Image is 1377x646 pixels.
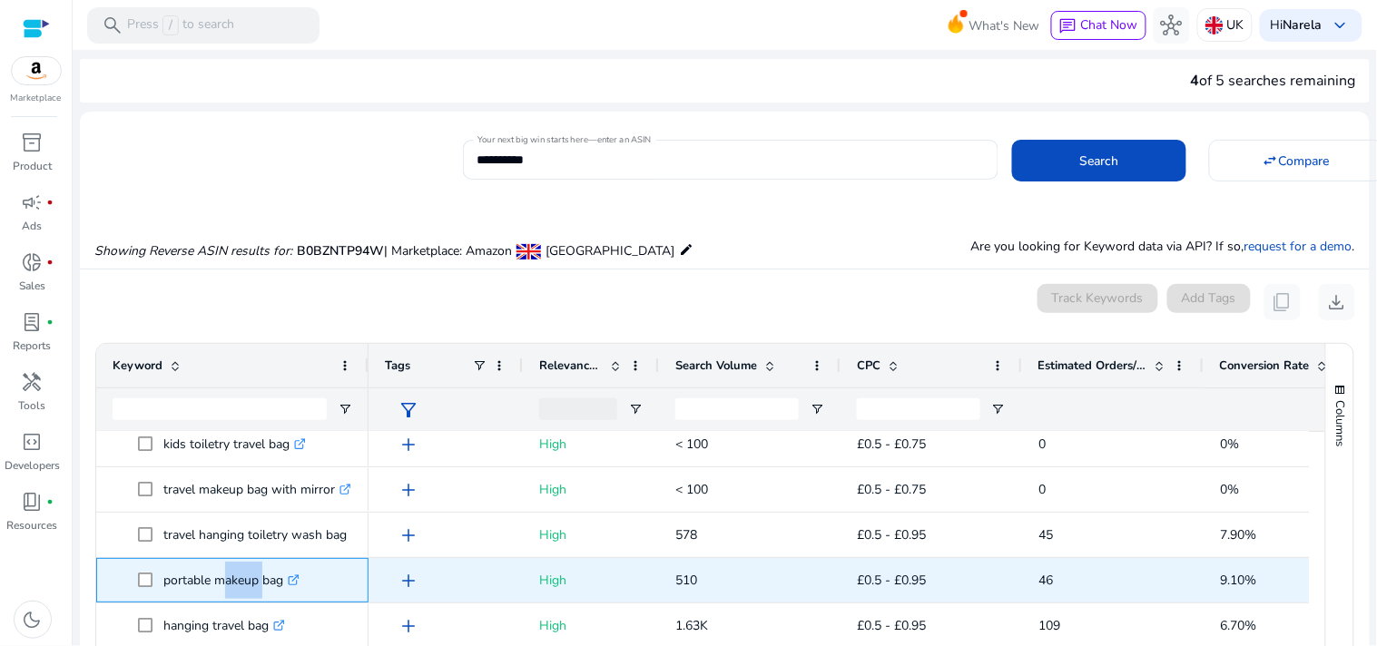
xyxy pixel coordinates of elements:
img: uk.svg [1205,16,1224,34]
span: campaign [22,191,44,213]
span: add [398,479,419,501]
span: Conversion Rate [1220,357,1310,374]
span: donut_small [22,251,44,273]
span: handyman [22,371,44,393]
p: Press to search [127,15,234,35]
button: Open Filter Menu [991,402,1006,416]
span: fiber_manual_record [47,259,54,266]
p: Tools [19,397,46,414]
span: Search Volume [675,357,757,374]
span: [GEOGRAPHIC_DATA] [546,242,674,259]
span: 0% [1220,481,1239,498]
span: 0 [1038,436,1046,453]
a: request for a demo [1244,238,1352,255]
span: £0.5 - £0.95 [857,526,926,543]
span: 6.70% [1220,617,1256,634]
span: 0 [1038,481,1046,498]
span: Estimated Orders/Month [1038,357,1147,374]
p: High [539,471,643,508]
button: Search [1012,140,1186,181]
mat-icon: edit [679,239,693,260]
span: download [1326,291,1348,313]
button: Open Filter Menu [628,402,643,416]
span: lab_profile [22,311,44,333]
span: fiber_manual_record [47,199,54,206]
span: Chat Now [1081,16,1138,34]
input: Search Volume Filter Input [675,398,799,420]
span: Search [1079,152,1118,171]
input: CPC Filter Input [857,398,980,420]
mat-label: Your next big win starts here—enter an ASIN [477,133,651,146]
span: keyboard_arrow_down [1330,15,1352,36]
span: inventory_2 [22,132,44,153]
button: Open Filter Menu [338,402,352,416]
span: 578 [675,526,697,543]
span: filter_alt [398,399,419,421]
p: Developers [5,457,60,474]
p: Are you looking for Keyword data via API? If so, . [971,237,1355,256]
span: Compare [1279,152,1330,171]
span: 46 [1038,572,1053,589]
span: £0.5 - £0.75 [857,436,926,453]
p: High [539,516,643,553]
span: CPC [857,357,880,374]
p: kids toiletry travel bag [163,426,306,463]
span: / [162,15,179,35]
span: Keyword [113,357,162,374]
span: Tags [385,357,410,374]
p: portable makeup bag [163,562,300,599]
p: UK [1227,9,1244,41]
p: High [539,562,643,599]
span: | Marketplace: Amazon [384,242,512,259]
p: travel makeup bag with mirror [163,471,351,508]
button: download [1319,284,1355,320]
p: Reports [14,338,52,354]
span: 7.90% [1220,526,1256,543]
span: < 100 [675,436,708,453]
span: < 100 [675,481,708,498]
span: add [398,570,419,592]
span: What's New [969,10,1040,42]
div: of 5 searches remaining [1191,70,1356,92]
span: 9.10% [1220,572,1256,589]
mat-icon: swap_horiz [1263,152,1279,169]
span: 1.63K [675,617,708,634]
input: Keyword Filter Input [113,398,327,420]
p: Resources [7,517,58,533]
i: Showing Reverse ASIN results for: [94,242,292,259]
span: £0.5 - £0.95 [857,572,926,589]
p: travel hanging toiletry wash bag [163,516,363,553]
p: Hi [1271,19,1323,32]
span: fiber_manual_record [47,498,54,505]
span: chat [1059,17,1077,35]
span: 109 [1038,617,1060,634]
span: Relevance Score [539,357,603,374]
span: code_blocks [22,431,44,453]
span: fiber_manual_record [47,318,54,326]
span: add [398,434,419,455]
span: B0BZNTP94W [297,242,384,259]
p: hanging travel bag [163,607,285,644]
span: 510 [675,572,697,589]
span: hub [1161,15,1183,36]
button: hub [1154,7,1190,44]
span: Columns [1333,400,1349,446]
p: Marketplace [11,92,62,105]
span: add [398,615,419,637]
span: 45 [1038,526,1053,543]
p: High [539,426,643,463]
button: Open Filter Menu [810,402,824,416]
p: Sales [19,278,45,294]
p: Ads [23,218,43,234]
span: £0.5 - £0.75 [857,481,926,498]
b: Narela [1284,16,1323,34]
p: High [539,607,643,644]
img: amazon.svg [12,57,61,84]
span: book_4 [22,491,44,513]
span: £0.5 - £0.95 [857,617,926,634]
button: chatChat Now [1051,11,1146,40]
span: 0% [1220,436,1239,453]
span: add [398,524,419,546]
p: Product [13,158,52,174]
span: search [102,15,123,36]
